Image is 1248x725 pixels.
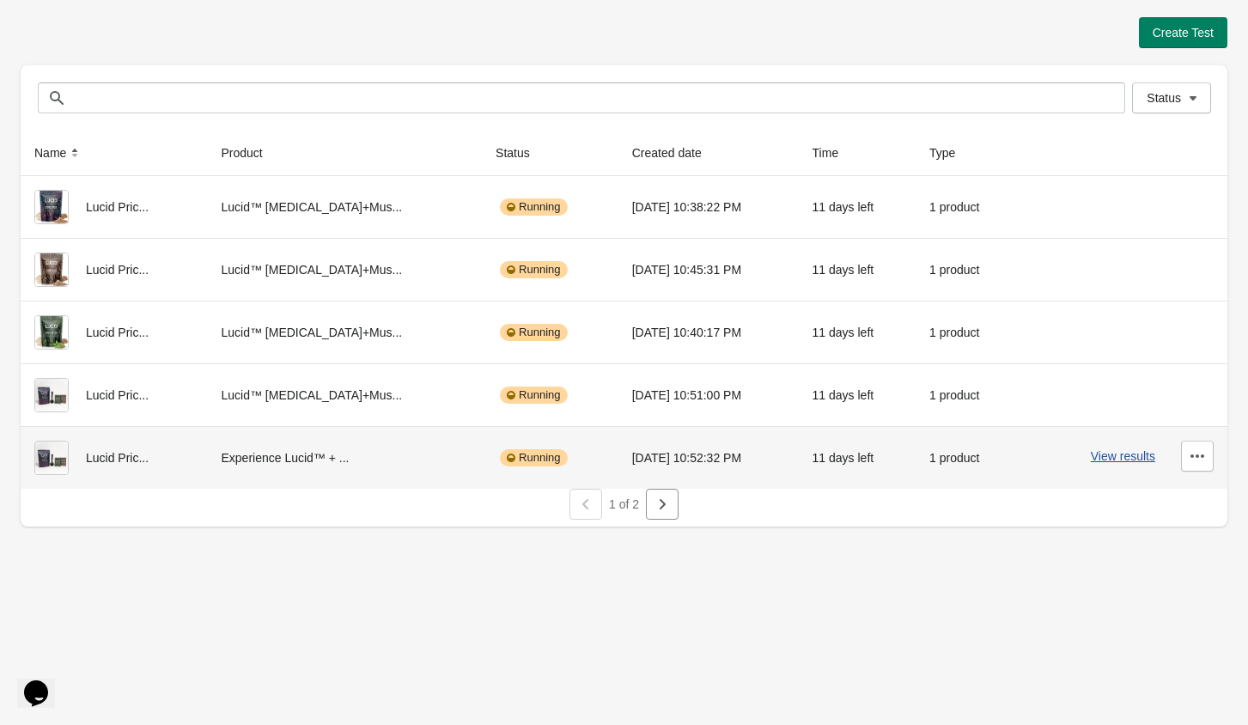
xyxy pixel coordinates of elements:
[221,441,468,475] div: Experience Lucid™ + ...
[500,449,567,466] div: Running
[34,253,193,287] div: Lucid Pric...
[34,378,193,412] div: Lucid Pric...
[1153,26,1214,40] span: Create Test
[929,441,1004,475] div: 1 product
[929,253,1004,287] div: 1 product
[221,190,468,224] div: Lucid™ [MEDICAL_DATA]+Mus...
[806,137,863,168] button: Time
[1147,91,1181,105] span: Status
[625,137,726,168] button: Created date
[813,378,902,412] div: 11 days left
[632,315,785,350] div: [DATE] 10:40:17 PM
[221,378,468,412] div: Lucid™ [MEDICAL_DATA]+Mus...
[1132,82,1211,113] button: Status
[34,441,193,475] div: Lucid Pric...
[929,315,1004,350] div: 1 product
[632,441,785,475] div: [DATE] 10:52:32 PM
[632,378,785,412] div: [DATE] 10:51:00 PM
[500,387,567,404] div: Running
[221,315,468,350] div: Lucid™ [MEDICAL_DATA]+Mus...
[500,261,567,278] div: Running
[500,198,567,216] div: Running
[17,656,72,708] iframe: chat widget
[813,315,902,350] div: 11 days left
[34,315,193,350] div: Lucid Pric...
[929,378,1004,412] div: 1 product
[632,190,785,224] div: [DATE] 10:38:22 PM
[1091,449,1155,463] button: View results
[27,137,90,168] button: Name
[922,137,979,168] button: Type
[632,253,785,287] div: [DATE] 10:45:31 PM
[813,190,902,224] div: 11 days left
[214,137,286,168] button: Product
[813,441,902,475] div: 11 days left
[489,137,554,168] button: Status
[221,253,468,287] div: Lucid™ [MEDICAL_DATA]+Mus...
[609,497,639,511] span: 1 of 2
[500,324,567,341] div: Running
[1139,17,1227,48] button: Create Test
[813,253,902,287] div: 11 days left
[929,190,1004,224] div: 1 product
[34,190,193,224] div: Lucid Pric...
